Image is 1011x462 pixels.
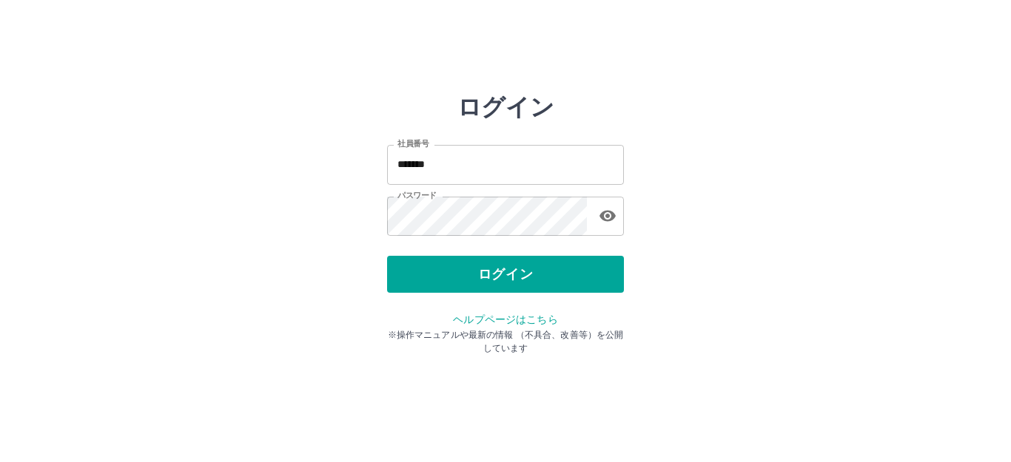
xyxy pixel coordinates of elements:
h2: ログイン [457,93,554,121]
button: ログイン [387,256,624,293]
label: パスワード [397,190,437,201]
label: 社員番号 [397,138,429,149]
a: ヘルプページはこちら [453,313,557,325]
p: ※操作マニュアルや最新の情報 （不具合、改善等）を公開しています [387,328,624,355]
